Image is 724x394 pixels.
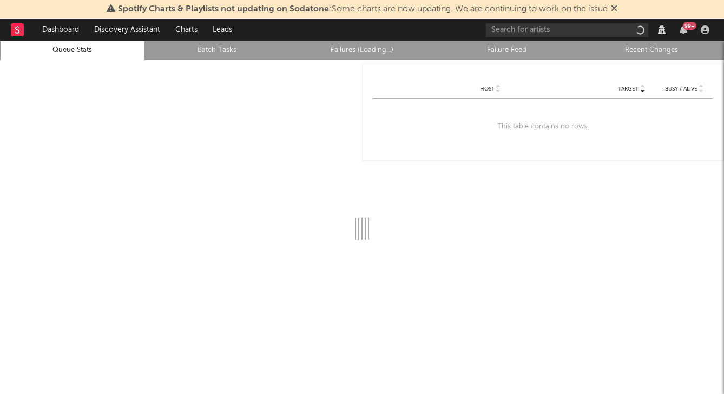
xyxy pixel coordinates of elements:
[168,19,205,41] a: Charts
[665,86,697,92] span: Busy / Alive
[151,44,284,57] a: Batch Tasks
[295,44,429,57] a: Failures (Loading...)
[205,19,240,41] a: Leads
[118,5,329,14] span: Spotify Charts & Playlists not updating on Sodatone
[440,44,574,57] a: Failure Feed
[118,5,608,14] span: : Some charts are now updating. We are continuing to work on the issue
[585,44,718,57] a: Recent Changes
[611,5,617,14] span: Dismiss
[373,99,713,155] div: This table contains no rows.
[87,19,168,41] a: Discovery Assistant
[480,86,495,92] span: Host
[683,22,696,30] div: 99 +
[486,23,648,37] input: Search for artists
[618,86,639,92] span: Target
[35,19,87,41] a: Dashboard
[6,44,139,57] a: Queue Stats
[680,25,687,34] button: 99+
